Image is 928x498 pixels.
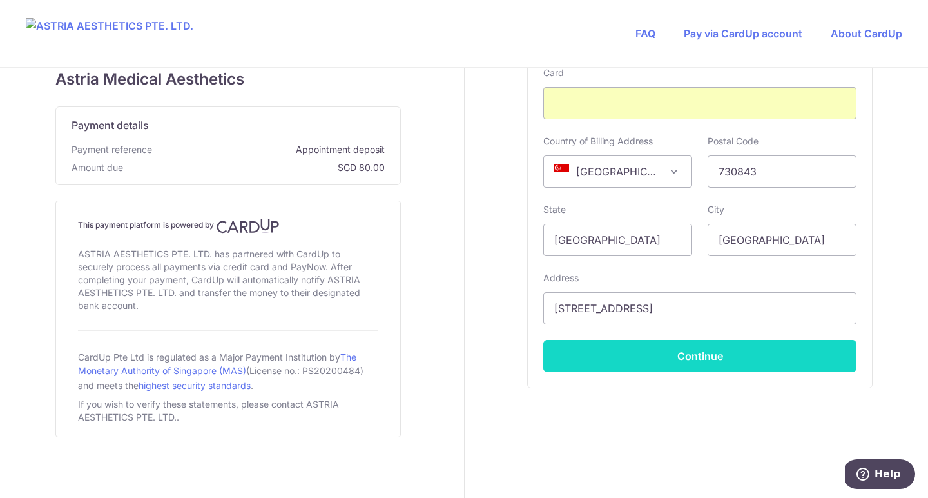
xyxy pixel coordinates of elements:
[55,68,401,91] span: Astria Medical Aesthetics
[831,27,902,40] a: About CardUp
[543,340,856,372] button: Continue
[543,66,564,79] label: Card
[543,135,653,148] label: Country of Billing Address
[544,156,691,187] span: Singapore
[78,395,378,426] div: If you wish to verify these statements, please contact ASTRIA AESTHETICS PTE. LTD..
[708,135,759,148] label: Postal Code
[78,346,378,395] div: CardUp Pte Ltd is regulated as a Major Payment Institution by (License no.: PS20200484) and meets...
[78,245,378,315] div: ASTRIA AESTHETICS PTE. LTD. has partnered with CardUp to securely process all payments via credit...
[217,218,280,234] img: CardUp
[139,380,251,391] a: highest security standards
[543,203,566,216] label: State
[845,459,915,492] iframe: Opens a widget where you can find more information
[554,95,846,111] iframe: Secure card payment input frame
[78,218,378,234] h4: This payment platform is powered by
[128,161,385,174] span: SGD 80.00
[543,155,692,188] span: Singapore
[708,155,856,188] input: Example 123456
[157,143,385,156] span: Appointment deposit
[635,27,655,40] a: FAQ
[72,161,123,174] span: Amount due
[72,143,152,156] span: Payment reference
[543,272,579,284] label: Address
[684,27,802,40] a: Pay via CardUp account
[708,203,724,216] label: City
[72,117,149,133] span: Payment details
[78,352,356,376] a: The Monetary Authority of Singapore (MAS)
